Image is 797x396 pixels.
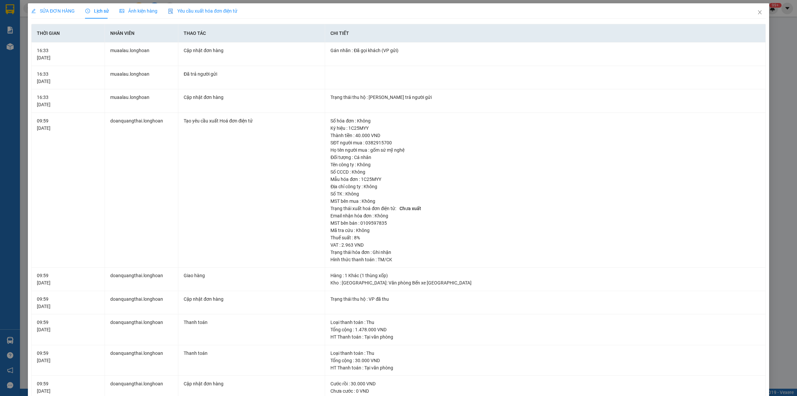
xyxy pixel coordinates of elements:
td: doanquangthai.longhoan [105,345,178,376]
div: Kho : [GEOGRAPHIC_DATA]: Văn phòng Bến xe [GEOGRAPHIC_DATA] [330,279,760,286]
span: Ảnh kiện hàng [120,8,157,14]
div: Cập nhật đơn hàng [184,47,319,54]
div: Tổng cộng : 1.478.000 VND [330,326,760,333]
div: 09:59 [DATE] [37,380,99,395]
span: picture [120,9,124,13]
span: close [757,10,762,15]
div: Chưa cước : 0 VND [330,387,760,395]
div: Tạo yêu cầu xuất Hoá đơn điện tử [184,117,319,124]
td: muaalau.longhoan [105,66,178,90]
div: 09:59 [DATE] [37,272,99,286]
div: Cập nhật đơn hàng [184,295,319,303]
td: muaalau.longhoan [105,42,178,66]
td: doanquangthai.longhoan [105,268,178,291]
div: VAT : 2.963 VND [330,241,760,249]
th: Thao tác [178,24,325,42]
span: Chưa xuất [397,205,423,212]
div: Họ tên người mua : gốm sứ mỹ nghệ [330,146,760,154]
div: 16:33 [DATE] [37,47,99,61]
div: Mẫu hóa đơn : 1C25MYY [330,176,760,183]
div: HT Thanh toán : Tại văn phòng [330,364,760,371]
div: 09:59 [DATE] [37,117,99,132]
div: Thành tiền : 40.000 VND [330,132,760,139]
div: Trạng thái thu hộ : [PERSON_NAME] trả người gửi [330,94,760,101]
td: doanquangthai.longhoan [105,314,178,345]
div: Địa chỉ công ty : Không [330,183,760,190]
div: 09:59 [DATE] [37,319,99,333]
div: 16:33 [DATE] [37,94,99,108]
div: Cập nhật đơn hàng [184,380,319,387]
div: Số CCCD : Không [330,168,760,176]
div: Loại thanh toán : Thu [330,350,760,357]
span: Lịch sử [85,8,109,14]
div: Trạng thái hóa đơn : Ghi nhận [330,249,760,256]
span: clock-circle [85,9,90,13]
div: Giao hàng [184,272,319,279]
td: doanquangthai.longhoan [105,113,178,268]
div: Ký hiệu : 1C25MYY [330,124,760,132]
div: Thanh toán [184,319,319,326]
div: Email nhận hóa đơn : Không [330,212,760,219]
div: Cước rồi : 30.000 VND [330,380,760,387]
img: icon [168,9,173,14]
div: Cập nhật đơn hàng [184,94,319,101]
div: MST bên bán : 0109597835 [330,219,760,227]
button: Close [751,3,769,22]
td: doanquangthai.longhoan [105,291,178,315]
span: edit [31,9,36,13]
div: 16:33 [DATE] [37,70,99,85]
div: Trạng thái xuất hoá đơn điện tử : [330,205,760,212]
div: Thuế suất : 8% [330,234,760,241]
div: Đối tượng : Cá nhân [330,154,760,161]
span: Yêu cầu xuất hóa đơn điện tử [168,8,237,14]
div: Hình thức thanh toán : TM/CK [330,256,760,263]
div: Mã tra cứu : Không [330,227,760,234]
div: Số TK : Không [330,190,760,198]
td: muaalau.longhoan [105,89,178,113]
div: Gán nhãn : Đã gọi khách (VP gửi) [330,47,760,54]
th: Nhân viên [105,24,178,42]
div: Số hóa đơn : Không [330,117,760,124]
div: Thanh toán [184,350,319,357]
div: Hàng : 1 Khác (1 thùng xốp) [330,272,760,279]
th: Thời gian [32,24,105,42]
div: SĐT người mua : 0382915700 [330,139,760,146]
th: Chi tiết [325,24,766,42]
div: Đã trả người gửi [184,70,319,78]
div: MST bên mua : Không [330,198,760,205]
div: 09:59 [DATE] [37,295,99,310]
div: Trạng thái thu hộ : VP đã thu [330,295,760,303]
div: Tổng cộng : 30.000 VND [330,357,760,364]
div: 09:59 [DATE] [37,350,99,364]
div: Tên công ty : Không [330,161,760,168]
div: HT Thanh toán : Tại văn phòng [330,333,760,341]
div: Loại thanh toán : Thu [330,319,760,326]
span: SỬA ĐƠN HÀNG [31,8,75,14]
